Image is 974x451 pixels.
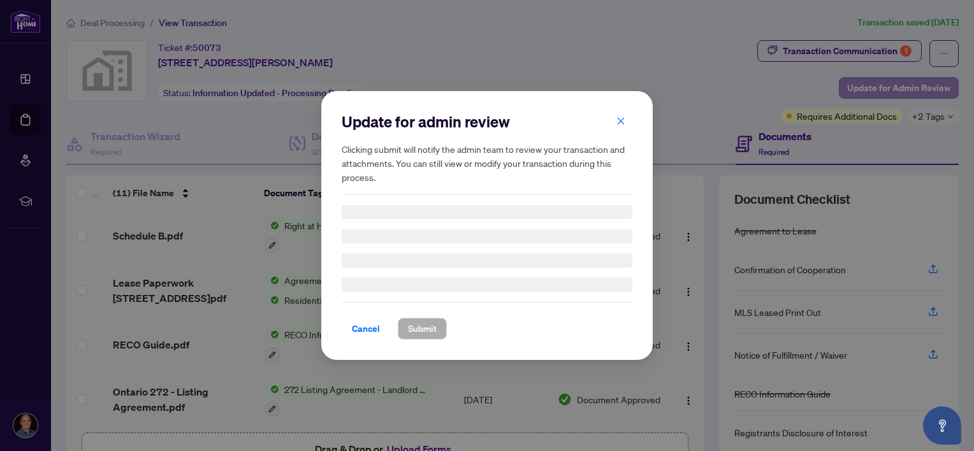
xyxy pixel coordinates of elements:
button: Cancel [342,318,390,340]
h2: Update for admin review [342,111,632,132]
button: Submit [398,318,447,340]
span: close [616,117,625,125]
h5: Clicking submit will notify the admin team to review your transaction and attachments. You can st... [342,142,632,184]
button: Open asap [923,406,961,445]
span: Cancel [352,319,380,339]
